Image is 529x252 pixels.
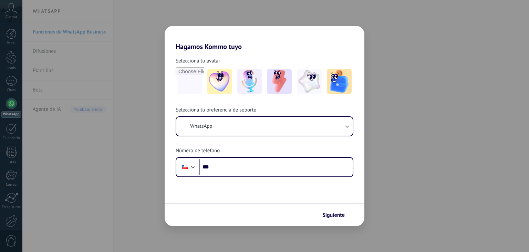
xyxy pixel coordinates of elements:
[207,69,232,94] img: -1.jpeg
[237,69,262,94] img: -2.jpeg
[322,213,345,217] span: Siguiente
[165,26,364,51] h2: Hagamos Kommo tuyo
[319,209,354,221] button: Siguiente
[176,107,256,114] span: Selecciona tu preferencia de soporte
[267,69,292,94] img: -3.jpeg
[176,117,353,136] button: WhatsApp
[190,123,212,130] span: WhatsApp
[297,69,322,94] img: -4.jpeg
[178,160,191,174] div: Chile: + 56
[327,69,352,94] img: -5.jpeg
[176,58,220,65] span: Selecciona tu avatar
[176,147,220,154] span: Número de teléfono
